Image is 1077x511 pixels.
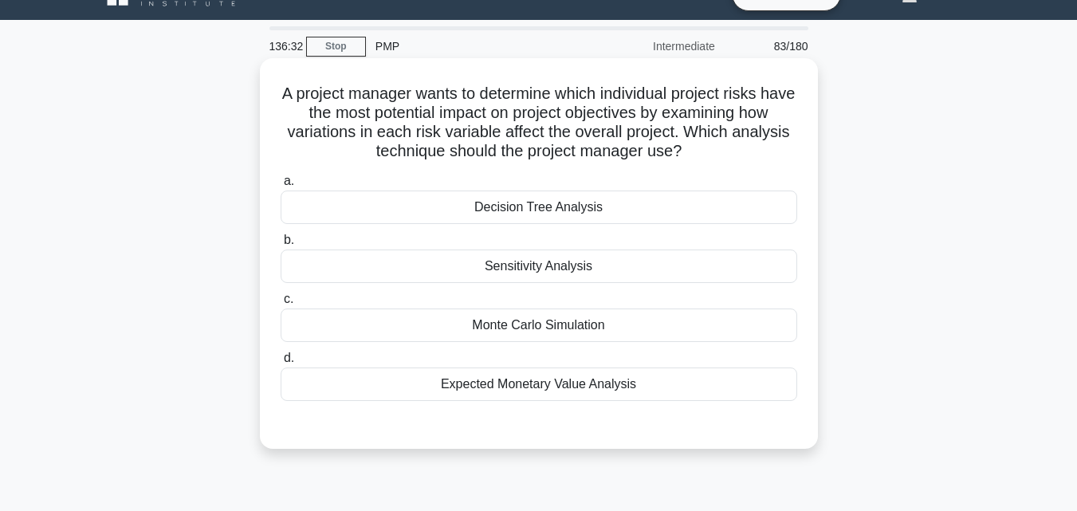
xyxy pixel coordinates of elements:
div: PMP [366,30,585,62]
div: 136:32 [260,30,306,62]
span: a. [284,174,294,187]
a: Stop [306,37,366,57]
div: Intermediate [585,30,725,62]
div: Monte Carlo Simulation [281,309,797,342]
span: d. [284,351,294,364]
div: 83/180 [725,30,818,62]
div: Expected Monetary Value Analysis [281,368,797,401]
h5: A project manager wants to determine which individual project risks have the most potential impac... [279,84,799,162]
span: b. [284,233,294,246]
div: Sensitivity Analysis [281,250,797,283]
div: Decision Tree Analysis [281,191,797,224]
span: c. [284,292,293,305]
